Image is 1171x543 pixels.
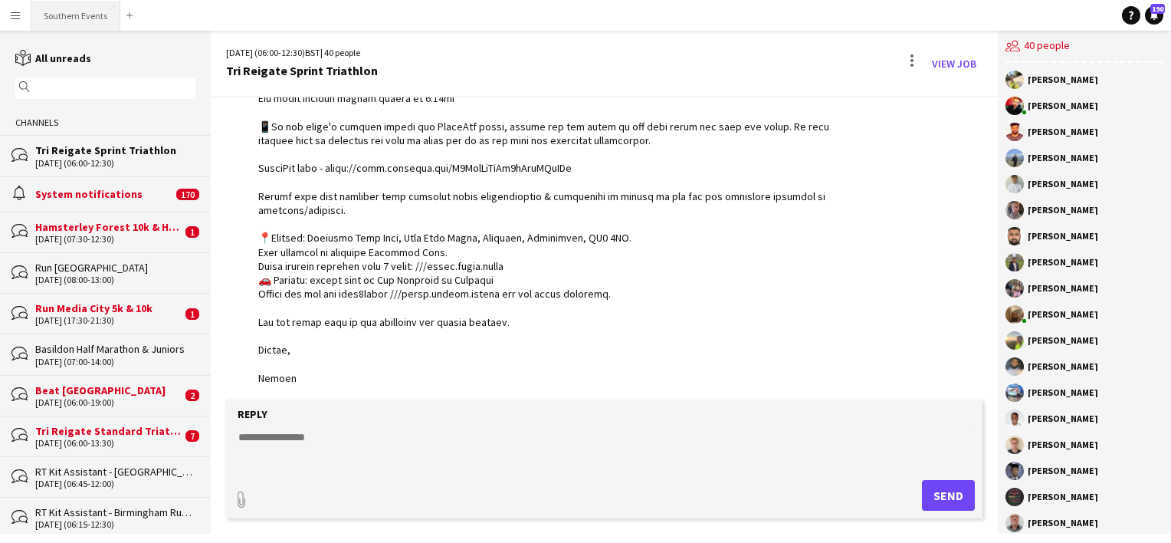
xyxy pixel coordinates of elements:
div: Tri Reigate Sprint Triathlon [226,64,378,77]
div: Run Media City 5k & 10k [35,301,182,315]
span: 190 [1150,4,1165,14]
a: 190 [1145,6,1163,25]
div: [DATE] (06:00-19:00) [35,397,182,408]
button: Send [922,480,975,511]
span: 170 [176,189,199,200]
span: 1 [185,308,199,320]
div: Tri Reigate Sprint Triathlon [35,143,195,157]
div: [PERSON_NAME] [1028,232,1098,241]
span: 2 [185,390,199,401]
div: [PERSON_NAME] [1028,388,1098,397]
div: Tri Reigate Standard Triathlon [35,424,182,438]
div: [DATE] (06:00-13:30) [35,438,182,449]
span: BST [305,47,320,58]
div: Beat [GEOGRAPHIC_DATA] [35,383,182,397]
div: [DATE] (06:15-12:30) [35,519,195,530]
div: Basildon Half Marathon & Juniors [35,342,195,356]
div: [PERSON_NAME] [1028,362,1098,371]
div: Hamsterley Forest 10k & Half Marathon [35,220,182,234]
div: [DATE] (06:00-12:30) | 40 people [226,46,378,60]
div: [PERSON_NAME] [1028,284,1098,293]
div: System notifications [35,187,172,201]
div: [PERSON_NAME] [1028,492,1098,502]
div: [PERSON_NAME] [1028,127,1098,137]
div: [DATE] (06:45-12:00) [35,479,195,489]
div: 40 people [1005,31,1163,63]
div: [DATE] (17:30-21:30) [35,315,182,326]
div: [PERSON_NAME] [1028,310,1098,319]
div: [PERSON_NAME] [1028,75,1098,84]
span: 1 [185,226,199,238]
div: [PERSON_NAME] [1028,258,1098,267]
div: [PERSON_NAME] [1028,336,1098,345]
div: [DATE] (06:00-12:30) [35,158,195,169]
span: 7 [185,430,199,442]
div: [DATE] (07:30-12:30) [35,234,182,245]
label: Reply [238,407,267,421]
div: [PERSON_NAME] [1028,179,1098,189]
div: [DATE] (07:00-14:00) [35,357,195,367]
div: [DATE] (08:00-13:00) [35,275,195,285]
button: Southern Events [31,1,120,31]
div: [PERSON_NAME] [1028,466,1098,476]
div: RT Kit Assistant - Birmingham Running Festival [35,505,195,519]
div: RT Kit Assistant - [GEOGRAPHIC_DATA] 10k [35,465,195,479]
div: [PERSON_NAME] [1028,206,1098,215]
div: Run [GEOGRAPHIC_DATA] [35,261,195,275]
a: View Job [926,51,982,76]
div: [PERSON_NAME] [1028,101,1098,110]
div: [PERSON_NAME] [1028,153,1098,163]
a: All unreads [15,51,91,65]
div: [PERSON_NAME] [1028,440,1098,449]
div: [PERSON_NAME] [1028,518,1098,528]
div: [PERSON_NAME] [1028,414,1098,423]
